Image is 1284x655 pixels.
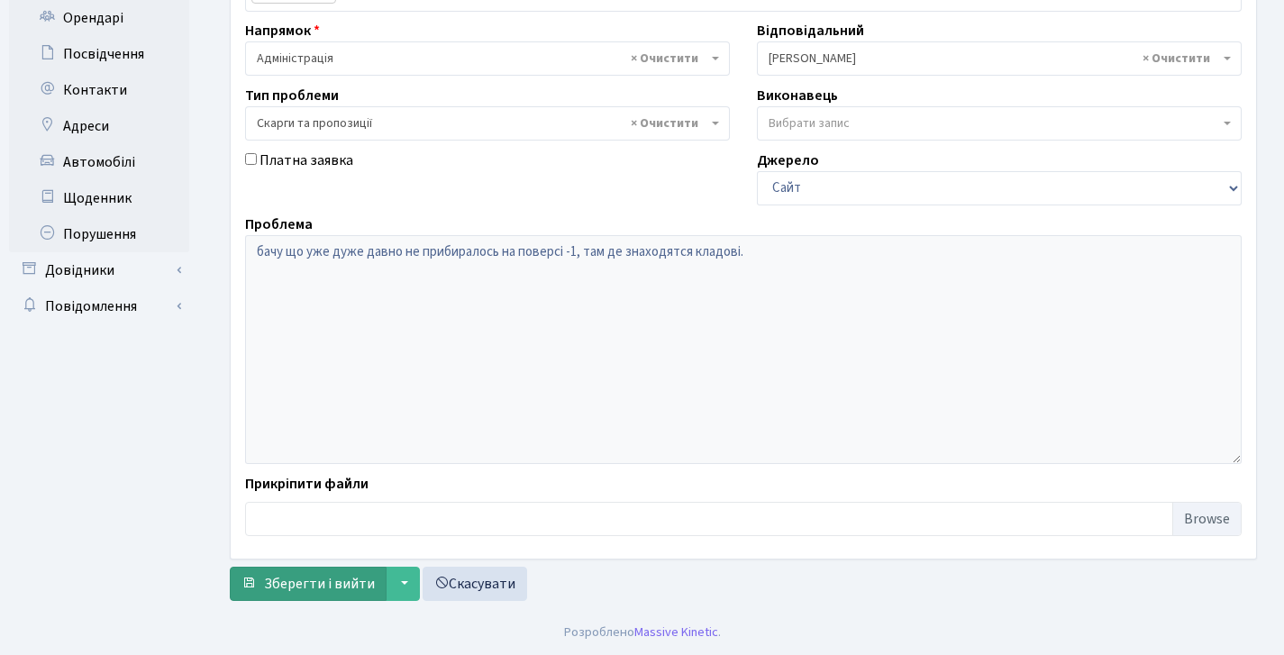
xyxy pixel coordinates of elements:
[245,106,730,141] span: Скарги та пропозиції
[9,72,189,108] a: Контакти
[230,567,387,601] button: Зберегти і вийти
[245,85,339,106] label: Тип проблеми
[769,114,850,132] span: Вибрати запис
[757,20,864,41] label: Відповідальний
[245,20,320,41] label: Напрямок
[757,41,1242,76] span: Тараненко Я.
[634,623,718,641] a: Massive Kinetic
[245,473,369,495] label: Прикріпити файли
[9,108,189,144] a: Адреси
[9,144,189,180] a: Автомобілі
[1143,50,1210,68] span: Видалити всі елементи
[769,50,1219,68] span: Тараненко Я.
[757,150,819,171] label: Джерело
[257,114,707,132] span: Скарги та пропозиції
[757,85,838,106] label: Виконавець
[9,252,189,288] a: Довідники
[564,623,721,642] div: Розроблено .
[9,288,189,324] a: Повідомлення
[260,150,353,171] label: Платна заявка
[423,567,527,601] a: Скасувати
[245,214,313,235] label: Проблема
[631,114,698,132] span: Видалити всі елементи
[9,36,189,72] a: Посвідчення
[245,41,730,76] span: Адміністрація
[264,574,375,594] span: Зберегти і вийти
[9,216,189,252] a: Порушення
[9,180,189,216] a: Щоденник
[257,50,707,68] span: Адміністрація
[631,50,698,68] span: Видалити всі елементи
[245,235,1242,464] textarea: бачу що уже дуже давно не прибиралось на поверсі -1, там де знаходятся кладові.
